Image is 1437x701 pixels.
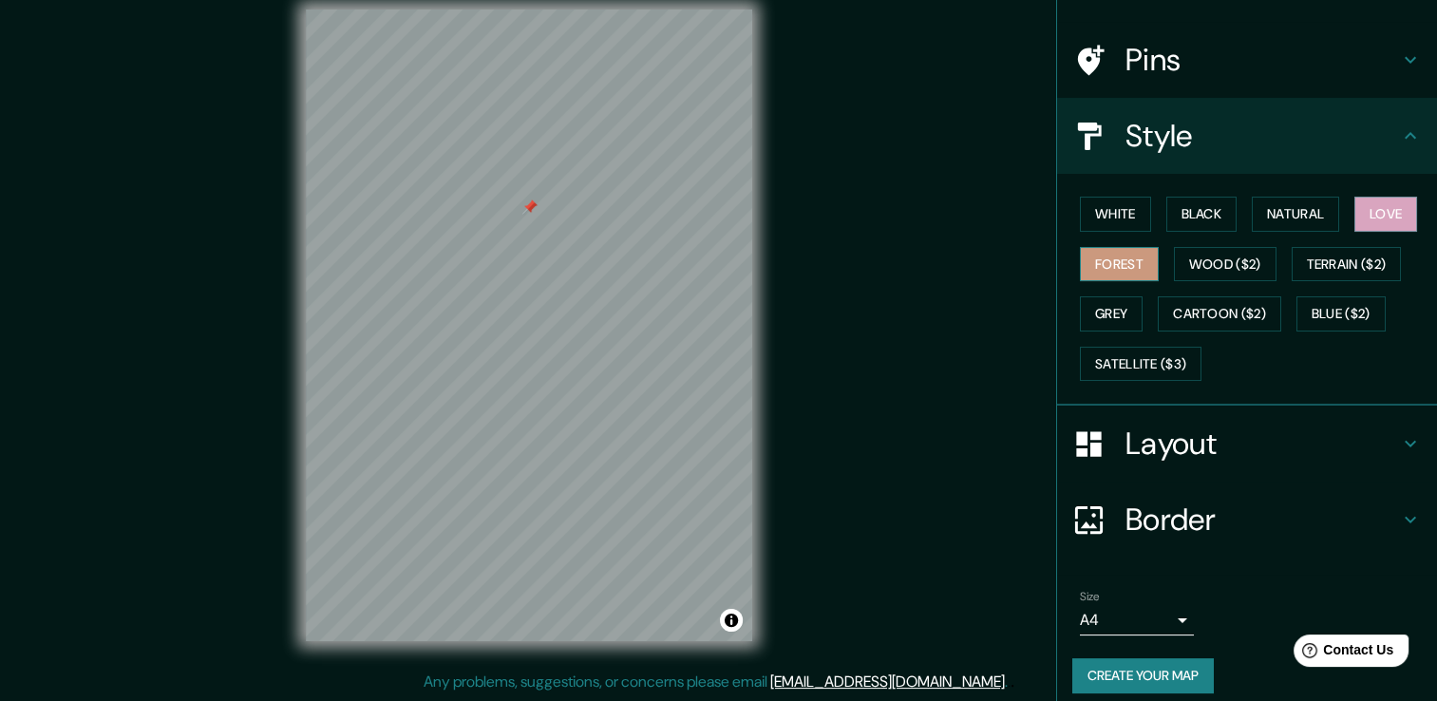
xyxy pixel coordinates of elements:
[306,9,752,641] canvas: Map
[424,671,1008,693] p: Any problems, suggestions, or concerns please email .
[1125,425,1399,463] h4: Layout
[1174,247,1276,282] button: Wood ($2)
[1125,501,1399,539] h4: Border
[1011,671,1014,693] div: .
[770,672,1005,692] a: [EMAIL_ADDRESS][DOMAIN_NAME]
[1125,117,1399,155] h4: Style
[1057,22,1437,98] div: Pins
[1292,247,1402,282] button: Terrain ($2)
[1158,296,1281,332] button: Cartoon ($2)
[1268,627,1416,680] iframe: Help widget launcher
[1008,671,1011,693] div: .
[720,609,743,632] button: Toggle attribution
[1080,296,1143,332] button: Grey
[1354,197,1417,232] button: Love
[1072,658,1214,693] button: Create your map
[1057,482,1437,558] div: Border
[1296,296,1386,332] button: Blue ($2)
[1057,406,1437,482] div: Layout
[1080,247,1159,282] button: Forest
[1252,197,1339,232] button: Natural
[1080,347,1201,382] button: Satellite ($3)
[1080,589,1100,605] label: Size
[1080,605,1194,635] div: A4
[1125,41,1399,79] h4: Pins
[1057,98,1437,174] div: Style
[1080,197,1151,232] button: White
[1166,197,1238,232] button: Black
